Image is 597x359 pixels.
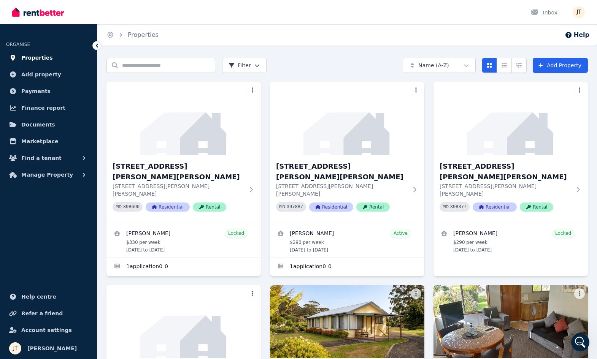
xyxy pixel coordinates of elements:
[130,246,143,258] button: Send a message…
[37,4,86,9] h1: [PERSON_NAME]
[33,121,140,136] div: Hello - my tenant in unit 4 has had her payment 'fail' this week
[411,85,421,96] button: More options
[113,182,244,198] p: [STREET_ADDRESS][PERSON_NAME][PERSON_NAME]
[533,58,588,73] a: Add Property
[21,170,73,179] span: Manage Property
[6,306,91,321] a: Refer a friend
[6,93,146,116] div: The RentBetter Team says…
[6,84,91,99] a: Payments
[270,258,424,276] a: Applications for 2/21 Andrew St, Strahan
[5,3,19,17] button: go back
[270,82,424,224] a: 2/21 Andrew St, Strahan[STREET_ADDRESS][PERSON_NAME][PERSON_NAME][STREET_ADDRESS][PERSON_NAME][PE...
[123,204,140,210] code: 398690
[411,288,421,299] button: More options
[12,249,18,255] button: Emoji picker
[247,288,258,299] button: More options
[571,333,589,351] iframe: Intercom live chat
[279,205,285,209] small: PID
[531,9,557,16] div: Inbox
[574,288,585,299] button: More options
[106,82,261,224] a: 1/21 Andrew St, Strahan[STREET_ADDRESS][PERSON_NAME][PERSON_NAME][STREET_ADDRESS][PERSON_NAME][PE...
[403,58,476,73] button: Name (A-Z)
[6,233,146,246] textarea: Message…
[356,202,390,212] span: Rental
[27,344,77,353] span: [PERSON_NAME]
[21,309,63,318] span: Refer a friend
[6,54,146,93] div: The RentBetter Team says…
[106,224,261,258] a: View details for Mathieu Venezia
[482,58,497,73] button: Card view
[193,202,226,212] span: Rental
[440,182,571,198] p: [STREET_ADDRESS][PERSON_NAME][PERSON_NAME]
[6,44,146,54] div: [DATE]
[276,182,408,198] p: [STREET_ADDRESS][PERSON_NAME][PERSON_NAME]
[106,285,261,358] img: 4/21 Andrew St, Strahan
[482,58,527,73] div: View options
[418,62,449,69] span: Name (A-Z)
[37,9,71,17] p: Active 3h ago
[433,285,588,358] img: 6/21 Andrew St, Strahan
[6,134,91,149] a: Marketplace
[497,58,512,73] button: Compact list view
[21,53,53,62] span: Properties
[287,204,303,210] code: 397887
[6,150,91,166] button: Find a tenant
[247,85,258,96] button: More options
[276,161,408,182] h3: [STREET_ADDRESS][PERSON_NAME][PERSON_NAME]
[21,87,51,96] span: Payments
[222,58,267,73] button: Filter
[21,292,56,301] span: Help centre
[22,4,34,16] img: Profile image for Rochelle
[520,202,553,212] span: Rental
[6,146,125,178] div: Please make sure to click the options to 'get more help' if we haven't answered your question.
[12,218,140,256] div: When a tenant has funds but the payment still fails, it's usually because the bank temporarily wi...
[450,204,467,210] code: 398377
[119,3,133,17] button: Home
[12,59,119,88] div: Hi there 👋 This is Fin speaking. I’m here to answer your questions, but you’ll always have the op...
[6,184,146,214] div: Jamie says…
[6,167,91,182] button: Manage Property
[146,202,190,212] span: Residential
[6,146,146,184] div: The RentBetter Team says…
[270,285,424,358] img: 5/21 Andrew St, Strahan
[574,85,585,96] button: More options
[6,50,91,65] a: Properties
[9,342,21,354] img: Jamie Taylor
[33,188,140,203] div: and she's saying there are funds In her account
[309,202,353,212] span: Residential
[116,205,122,209] small: PID
[433,82,588,224] a: 3/21 Andrew St, Strahan[STREET_ADDRESS][PERSON_NAME][PERSON_NAME][STREET_ADDRESS][PERSON_NAME][PE...
[433,224,588,258] a: View details for Kineta Tatnell
[433,82,588,155] img: 3/21 Andrew St, Strahan
[21,103,65,112] span: Finance report
[21,326,72,335] span: Account settings
[21,120,55,129] span: Documents
[270,82,424,155] img: 2/21 Andrew St, Strahan
[443,205,449,209] small: PID
[473,202,517,212] span: Residential
[6,54,125,93] div: Hi there 👋 This is Fin speaking. I’m here to answer your questions, but you’ll always have the op...
[440,161,571,182] h3: [STREET_ADDRESS][PERSON_NAME][PERSON_NAME]
[128,31,159,38] a: Properties
[511,58,527,73] button: Expanded list view
[6,100,91,115] a: Finance report
[565,30,589,40] button: Help
[229,62,251,69] span: Filter
[12,6,64,18] img: RentBetter
[12,151,119,173] div: Please make sure to click the options to 'get more help' if we haven't answered your question.
[6,42,30,47] span: ORGANISE
[21,153,62,163] span: Find a tenant
[97,24,168,46] nav: Breadcrumb
[6,116,146,146] div: Jamie says…
[6,117,91,132] a: Documents
[113,161,244,182] h3: [STREET_ADDRESS][PERSON_NAME][PERSON_NAME]
[21,70,61,79] span: Add property
[6,67,91,82] a: Add property
[573,6,585,18] img: Jamie Taylor
[27,184,146,208] div: and she's saying there are funds In her account
[133,3,147,17] div: Close
[27,116,146,140] div: Hello - my tenant in unit 4 has had her payment 'fail' this week
[6,323,91,338] a: Account settings
[106,258,261,276] a: Applications for 1/21 Andrew St, Strahan
[6,289,91,304] a: Help centre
